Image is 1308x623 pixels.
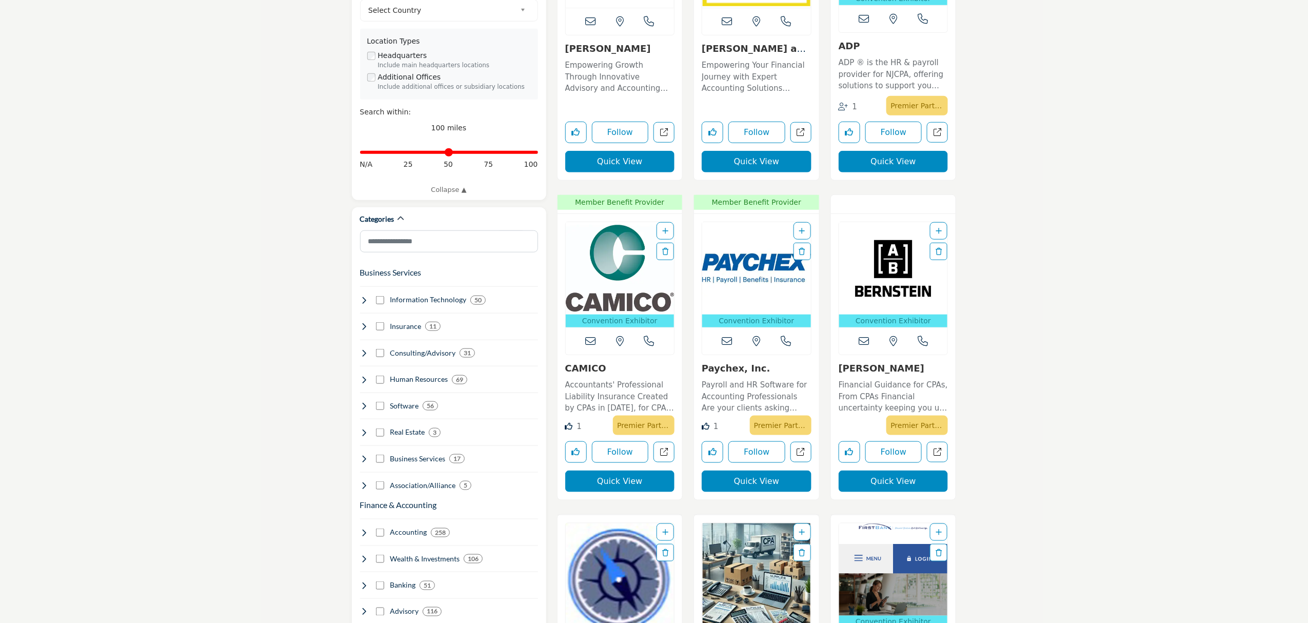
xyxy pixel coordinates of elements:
[839,122,860,143] button: Like listing
[376,529,384,537] input: Select Accounting checkbox
[460,348,475,358] div: 31 Results For Consulting/Advisory
[565,151,675,172] button: Quick View
[360,230,538,252] input: Search Category
[474,297,482,304] b: 50
[565,422,573,430] i: Like
[360,107,538,118] div: Search within:
[841,316,946,326] p: Convention Exhibitor
[565,377,675,414] a: Accountants' Professional Liability Insurance Created by CPAs in [DATE], for CPAs, CAMICO provide...
[702,43,811,54] h3: Magone and Company, PC
[728,441,785,463] button: Follow
[839,41,948,52] h3: ADP
[702,43,810,65] a: [PERSON_NAME] and Company, ...
[360,266,422,279] h3: Business Services
[839,363,924,374] a: [PERSON_NAME]
[702,377,811,414] a: Payroll and HR Software for Accounting Professionals Are your clients asking more questions about...
[662,227,668,235] a: Add To List
[376,349,384,357] input: Select Consulting/Advisory checkbox
[865,441,922,463] button: Follow
[378,50,427,61] label: Headquarters
[853,102,858,111] span: 1
[565,57,675,94] a: Empowering Growth Through Innovative Advisory and Accounting Solutions This forward-thinking, tec...
[524,159,538,170] span: 100
[360,499,437,511] button: Finance & Accounting
[839,54,948,92] a: ADP ® is the HR & payroll provider for NJCPA, offering solutions to support you and your clients ...
[565,441,587,463] button: Like listing
[427,608,438,615] b: 116
[865,122,922,143] button: Follow
[376,608,384,616] input: Select Advisory checkbox
[390,580,415,590] h4: Banking: Banking, lending. merchant services
[839,377,948,414] a: Financial Guidance for CPAs, From CPAs Financial uncertainty keeping you up at night? [PERSON_NAM...
[890,418,944,433] p: Premier Partner
[360,185,538,195] a: Collapse ▲
[702,441,723,463] button: Like listing
[404,159,413,170] span: 25
[424,582,431,589] b: 51
[568,316,672,326] p: Convention Exhibitor
[431,528,450,537] div: 258 Results For Accounting
[376,555,384,563] input: Select Wealth & Investments checkbox
[360,159,373,170] span: N/A
[702,363,811,374] h3: Paychex, Inc.
[376,581,384,590] input: Select Banking checkbox
[468,555,479,562] b: 106
[927,122,948,143] a: Open adp in new tab
[390,401,419,411] h4: Software: Accounting sotware, tax software, workflow, etc.
[927,442,948,463] a: Open bernstein in new tab
[431,124,467,132] span: 100 miles
[890,99,944,113] p: Premier Partner
[839,222,948,327] a: Open Listing in new tab
[592,441,649,463] button: Follow
[936,528,942,536] a: Add To List
[484,159,493,170] span: 75
[427,402,434,410] b: 56
[565,122,587,143] button: Like listing
[561,197,680,208] span: Member Benefit Provider
[839,379,948,414] p: Financial Guidance for CPAs, From CPAs Financial uncertainty keeping you up at night? [PERSON_NAM...
[592,122,649,143] button: Follow
[565,43,675,54] h3: Withum
[839,523,948,616] img: First Bank
[702,57,811,94] a: Empowering Your Financial Journey with Expert Accounting Solutions Specializing in accounting ser...
[702,379,811,414] p: Payroll and HR Software for Accounting Professionals Are your clients asking more questions about...
[790,122,811,143] a: Open magone-and-company-pc in new tab
[425,322,441,331] div: 11 Results For Insurance
[376,322,384,330] input: Select Insurance checkbox
[839,41,860,51] a: ADP
[464,482,467,489] b: 5
[839,101,858,113] div: Followers
[449,454,465,463] div: 17 Results For Business Services
[464,349,471,357] b: 31
[390,480,455,491] h4: Association/Alliance: Membership/trade associations and CPA firm alliances
[444,159,453,170] span: 50
[702,122,723,143] button: Like listing
[565,60,675,94] p: Empowering Growth Through Innovative Advisory and Accounting Solutions This forward-thinking, tec...
[390,374,448,384] h4: Human Resources: Payroll, benefits, HR consulting, talent acquisition, training
[376,402,384,410] input: Select Software checkbox
[566,222,675,315] img: CAMICO
[839,222,948,315] img: Bernstein
[435,529,446,536] b: 258
[653,442,675,463] a: Open camico in new tab
[566,222,675,327] a: Open Listing in new tab
[702,222,811,315] img: Paychex, Inc.
[702,151,811,172] button: Quick View
[390,348,455,358] h4: Consulting/Advisory: Business consulting, mergers & acquisitions, growth strategies
[378,72,441,83] label: Additional Offices
[420,581,435,590] div: 51 Results For Banking
[390,554,460,564] h4: Wealth & Investments: Wealth management, retirement planning, investing strategies
[839,363,948,374] h3: Bernstein
[390,321,421,332] h4: Insurance: Professional liability, healthcare, life insurance, risk management
[423,607,442,616] div: 116 Results For Advisory
[378,83,531,92] div: Include additional offices or subsidiary locations
[368,4,516,16] span: Select Country
[429,323,437,330] b: 11
[565,363,675,374] h3: CAMICO
[754,418,807,433] p: Premier Partner
[390,607,419,617] h4: Advisory: Advisory services provided by CPA firms
[390,295,466,305] h4: Information Technology: Software, cloud services, data management, analytics, automation
[429,428,441,437] div: 3 Results For Real Estate
[453,455,461,462] b: 17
